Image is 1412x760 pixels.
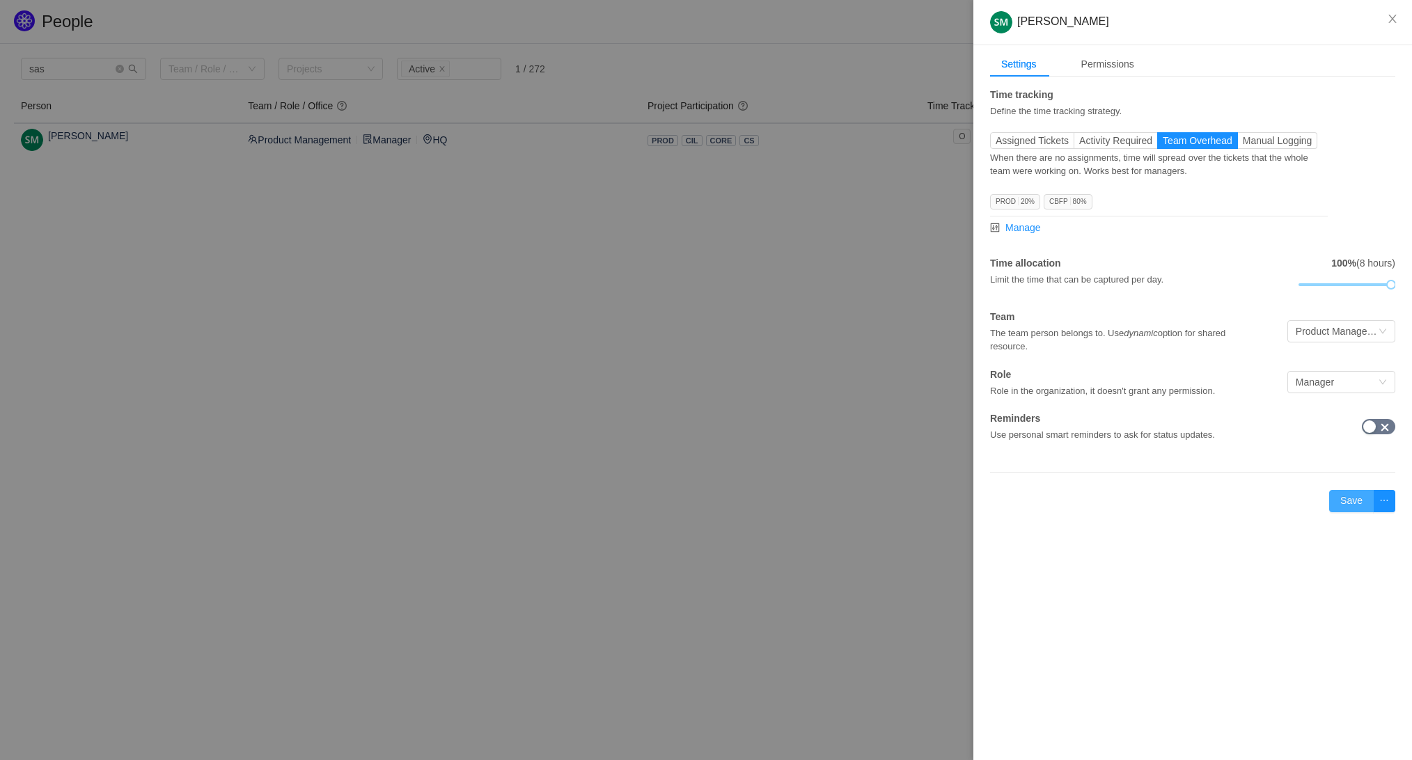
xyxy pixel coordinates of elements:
[1243,135,1312,146] span: Manual Logging
[1163,135,1232,146] span: Team Overhead
[1296,372,1334,393] div: Manager
[990,52,1048,77] div: Settings
[1373,490,1395,512] button: icon: ellipsis
[1331,258,1356,269] strong: 100%
[990,426,1294,442] div: Use personal smart reminders to ask for status updates.
[1324,258,1395,269] span: (8 hours)
[1387,13,1398,24] i: icon: close
[1079,135,1152,146] span: Activity Required
[990,223,1000,232] i: icon: control
[1070,52,1145,77] div: Permissions
[1296,321,1378,342] div: Product Management
[996,135,1069,146] span: Assigned Tickets
[990,258,1061,269] strong: Time allocation
[990,369,1011,380] strong: Role
[990,271,1294,287] div: Limit the time that can be captured per day.
[1044,194,1092,209] span: CBFP 80%
[990,149,1328,178] div: When there are no assignments, time will spread over the tickets that the whole team were working...
[990,324,1260,354] div: The team person belongs to. Use option for shared resource.
[990,194,1040,209] span: PROD 20%
[1329,490,1374,512] button: Save
[1124,328,1157,338] em: dynamic
[990,11,1012,33] img: SM-5.png
[990,382,1260,398] div: Role in the organization, it doesn't grant any permission.
[990,413,1040,424] strong: Reminders
[990,102,1260,118] div: Define the time tracking strategy.
[990,89,1053,100] strong: Time tracking
[990,11,1395,33] div: [PERSON_NAME]
[1005,221,1041,235] span: Manage
[990,311,1015,322] strong: Team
